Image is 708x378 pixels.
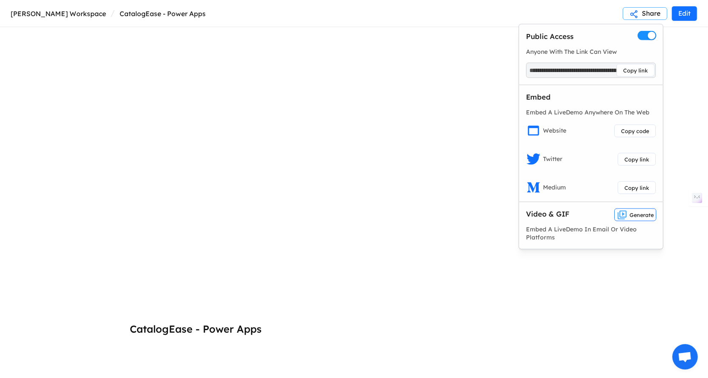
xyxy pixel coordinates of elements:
p: Share [642,3,660,24]
button: Edit [672,6,697,21]
button: icon: share-altShare [623,7,667,20]
p: Copy code [621,120,649,141]
div: Open chat [672,344,698,370]
p: Embed a LiveDemo in Email or Video platforms [526,225,656,242]
h2: CatalogEase - Power Apps [130,322,578,350]
i: icon: twitter [526,152,541,167]
p: Copy link [624,177,649,198]
p: Copy link [624,148,649,170]
p: Twitter [543,152,562,167]
iframe: Embedded LiveDemo [130,44,578,300]
p: Copy link [623,60,648,81]
i: icon: medium [526,180,541,195]
p: Website [543,123,566,138]
h1: Public access [526,31,617,42]
p: Anyone with the link can view [526,47,617,56]
h1: Video & GIF [526,209,656,219]
button: Generate [614,208,656,221]
p: Embed a LiveDemo anywhere on the web [526,108,649,117]
p: Generate [630,204,654,225]
p: Edit [678,3,691,24]
h1: Embed [526,92,649,102]
button: Copy link [618,153,656,165]
button: Copy code [614,124,656,137]
button: Copy link [616,64,655,77]
button: Copy link [618,181,656,194]
p: Medium [543,180,566,195]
